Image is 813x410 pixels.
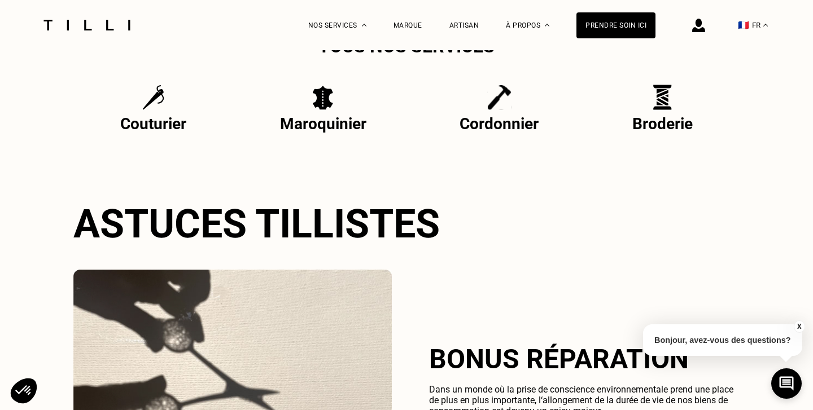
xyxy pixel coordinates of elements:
[576,12,655,38] a: Prendre soin ici
[142,85,164,110] img: Couturier
[632,114,693,133] p: Broderie
[449,21,479,29] a: Artisan
[312,85,334,110] img: Maroquinier
[545,24,549,27] img: Menu déroulant à propos
[73,201,740,247] h2: Astuces Tillistes
[429,343,740,375] h2: Bonus réparation
[394,21,422,29] a: Marque
[280,114,366,133] p: Maroquinier
[487,85,512,110] img: Cordonnier
[692,19,705,32] img: icône connexion
[738,20,749,30] span: 🇫🇷
[643,324,802,356] p: Bonjour, avez-vous des questions?
[120,114,186,133] p: Couturier
[763,24,768,27] img: menu déroulant
[653,85,672,110] img: Broderie
[362,24,366,27] img: Menu déroulant
[460,114,539,133] p: Cordonnier
[793,320,805,333] button: X
[40,20,134,30] img: Logo du service de couturière Tilli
